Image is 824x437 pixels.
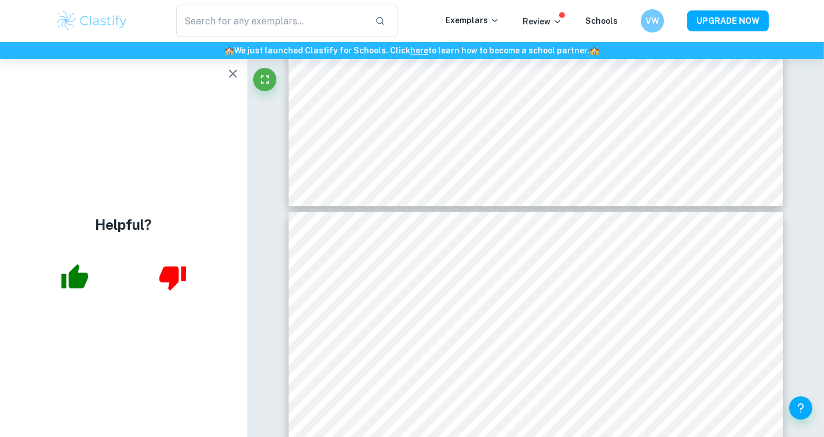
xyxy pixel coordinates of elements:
[176,5,366,37] input: Search for any exemplars...
[687,10,769,31] button: UPGRADE NOW
[789,396,812,420] button: Help and Feedback
[253,68,276,91] button: Fullscreen
[585,16,618,26] a: Schools
[225,46,235,55] span: 🏫
[446,14,499,27] p: Exemplars
[95,214,152,235] h4: Helpful?
[646,15,659,27] h6: VW
[411,46,429,55] a: here
[523,15,562,28] p: Review
[590,46,600,55] span: 🏫
[55,9,129,32] img: Clastify logo
[2,44,822,57] h6: We just launched Clastify for Schools. Click to learn how to become a school partner.
[641,9,664,32] button: VW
